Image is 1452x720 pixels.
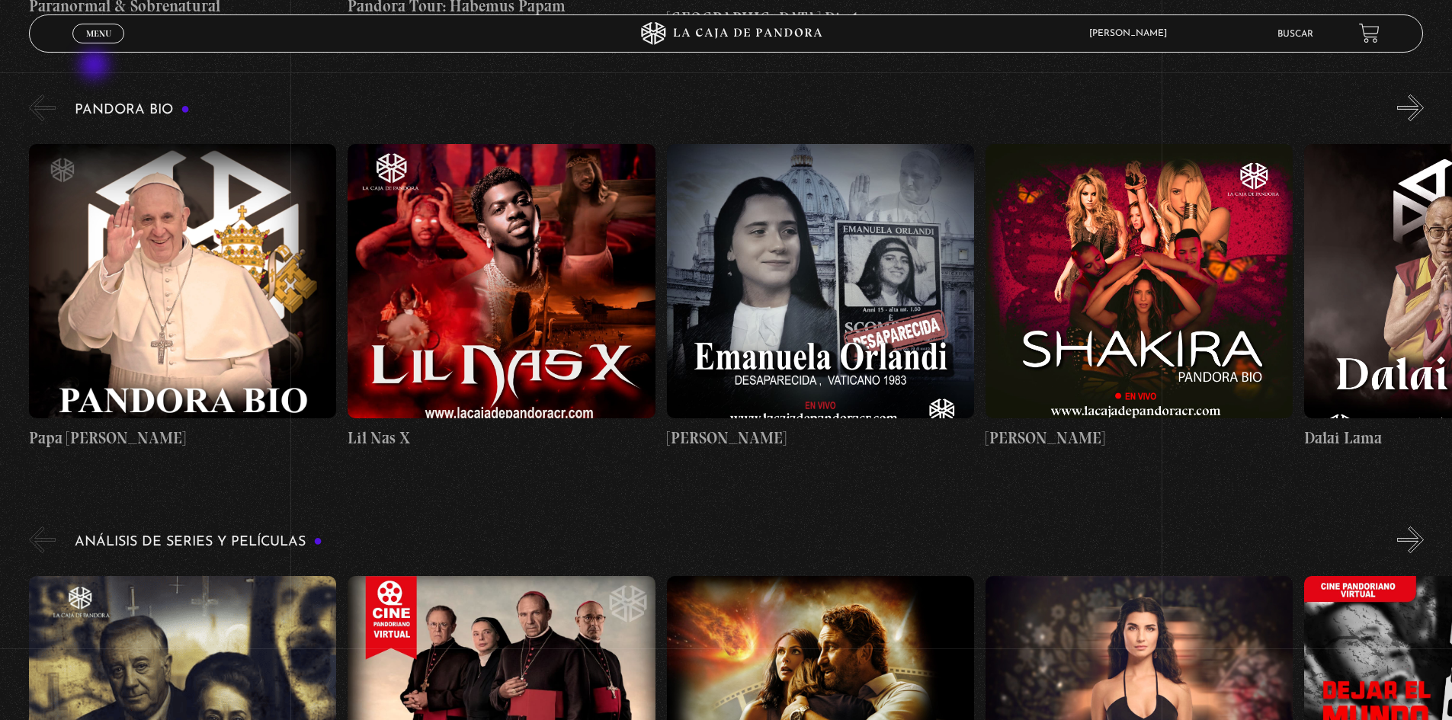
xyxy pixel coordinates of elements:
button: Next [1397,526,1424,553]
h3: Análisis de series y películas [75,535,322,549]
a: [PERSON_NAME] [986,133,1293,462]
a: View your shopping cart [1359,23,1380,43]
a: Lil Nas X [348,133,655,462]
h4: Papa [PERSON_NAME] [29,426,336,450]
button: Next [1397,94,1424,121]
a: Buscar [1277,30,1313,39]
h4: [PERSON_NAME] [667,426,974,450]
span: Menu [86,29,111,38]
span: [PERSON_NAME] [1082,29,1182,38]
h4: [PERSON_NAME] [986,426,1293,450]
a: [PERSON_NAME] [667,133,974,462]
span: Cerrar [81,42,117,53]
button: Previous [29,526,56,553]
a: Papa [PERSON_NAME] [29,133,336,462]
h3: Pandora Bio [75,103,190,117]
button: Previous [29,94,56,121]
h4: Lil Nas X [348,426,655,450]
